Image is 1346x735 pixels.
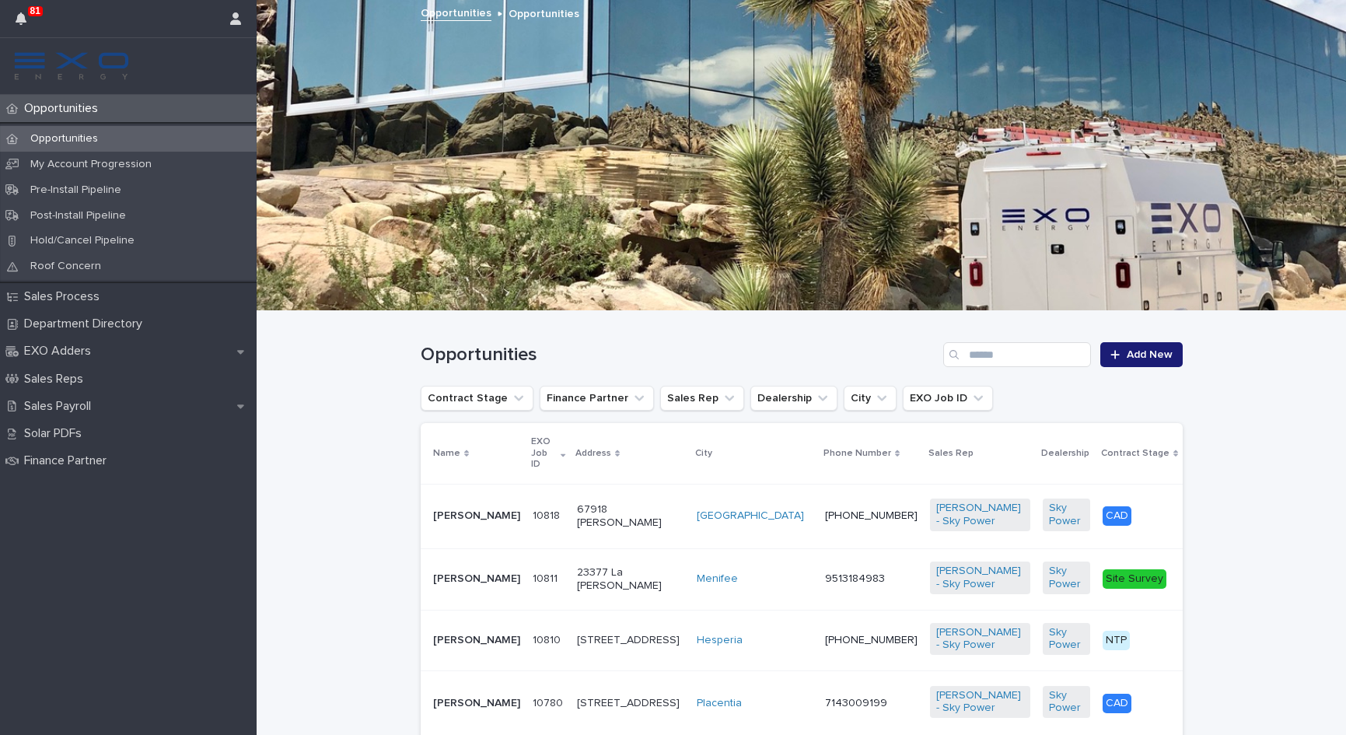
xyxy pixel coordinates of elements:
p: [PERSON_NAME] [433,509,520,523]
a: Placentia [697,697,742,710]
a: [PHONE_NUMBER] [825,510,918,521]
a: Sky Power [1049,626,1084,653]
p: My Account Progression [18,158,164,171]
p: [STREET_ADDRESS] [577,634,684,647]
p: [STREET_ADDRESS] [577,697,684,710]
p: Opportunities [509,4,579,21]
p: Contract Stage [1101,445,1169,462]
a: [PERSON_NAME] - Sky Power [936,502,1024,528]
p: 10810 [533,631,564,647]
span: Add New [1127,349,1173,360]
a: 7143009199 [825,698,887,709]
p: Opportunities [18,132,110,145]
p: Sales Rep [928,445,974,462]
p: [PERSON_NAME] [433,634,520,647]
button: Finance Partner [540,386,654,411]
p: Solar PDFs [18,426,94,441]
p: Finance Partner [18,453,119,468]
p: Department Directory [18,317,155,331]
div: 81 [16,9,36,37]
p: Sales Process [18,289,112,304]
h1: Opportunities [421,344,938,366]
button: Dealership [750,386,837,411]
p: 10811 [533,569,561,586]
p: 23377 La [PERSON_NAME] [577,566,684,593]
a: Menifee [697,572,738,586]
p: Name [433,445,460,462]
a: [PERSON_NAME] - Sky Power [936,626,1024,653]
input: Search [943,342,1091,367]
button: Contract Stage [421,386,533,411]
p: Address [575,445,611,462]
p: EXO Job ID [531,433,558,473]
a: Opportunities [421,3,491,21]
p: Sales Payroll [18,399,103,414]
p: Dealership [1041,445,1089,462]
a: Hesperia [697,634,743,647]
p: 10780 [533,694,566,710]
a: [GEOGRAPHIC_DATA] [697,509,804,523]
button: City [844,386,897,411]
p: 10818 [533,506,563,523]
p: Roof Concern [18,260,114,273]
a: Sky Power [1049,689,1084,716]
a: [PHONE_NUMBER] [825,635,918,646]
a: Add New [1100,342,1182,367]
p: EXO Adders [18,344,103,359]
a: [PERSON_NAME] - Sky Power [936,565,1024,591]
button: Sales Rep [660,386,744,411]
p: [PERSON_NAME] [433,697,520,710]
a: 9513184983 [825,573,885,584]
p: Post-Install Pipeline [18,209,138,222]
p: City [695,445,712,462]
div: CAD [1103,694,1131,713]
p: Hold/Cancel Pipeline [18,234,147,247]
p: [PERSON_NAME] [433,572,520,586]
a: [PERSON_NAME] - Sky Power [936,689,1024,716]
p: 81 [30,5,40,16]
div: NTP [1103,631,1130,650]
p: Opportunities [18,101,110,116]
p: 67918 [PERSON_NAME] [577,503,684,530]
img: FKS5r6ZBThi8E5hshIGi [12,51,131,82]
p: Sales Reps [18,372,96,387]
div: Site Survey [1103,569,1166,589]
p: Pre-Install Pipeline [18,184,134,197]
p: Phone Number [823,445,891,462]
div: CAD [1103,506,1131,526]
a: Sky Power [1049,565,1084,591]
button: EXO Job ID [903,386,993,411]
a: Sky Power [1049,502,1084,528]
